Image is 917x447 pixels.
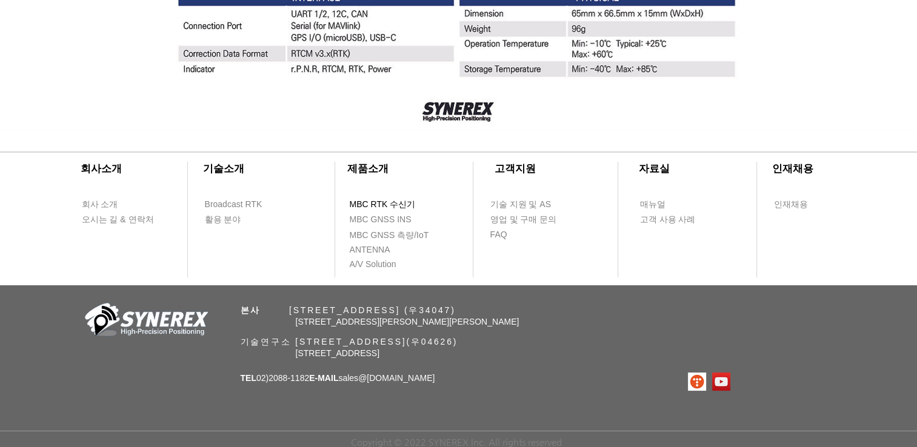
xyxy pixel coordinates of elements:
span: 인재채용 [774,199,808,211]
a: MBC GNSS 측량/IoT [349,228,455,243]
span: [STREET_ADDRESS][PERSON_NAME][PERSON_NAME] [296,317,519,326]
span: 매뉴얼 [640,199,665,211]
span: ​인재채용 [772,163,813,174]
span: 기술 지원 및 AS [490,199,551,211]
img: 회사_로고-removebg-preview.png [78,302,212,341]
img: 티스토리로고 [688,372,706,391]
a: A/V Solution [349,257,419,272]
a: 고객 사용 사례 [639,212,709,227]
span: A/V Solution [350,259,396,271]
span: 영업 및 구매 문의 [490,214,557,226]
span: Copyright © 2022 SYNEREX Inc. All rights reserved [351,437,562,447]
a: Broadcast RTK [204,197,274,212]
span: 기술연구소 [STREET_ADDRESS](우04626) [241,337,458,346]
iframe: Wix Chat [778,395,917,447]
span: TEL [241,373,256,383]
img: 유튜브 사회 아이콘 [712,372,730,391]
span: 본사 [241,305,261,315]
span: ​제품소개 [347,163,388,174]
a: 인재채용 [773,197,831,212]
a: 매뉴얼 [639,197,709,212]
span: MBC GNSS 측량/IoT [350,230,429,242]
a: ANTENNA [349,242,419,257]
span: MBC RTK 수신기 [350,199,416,211]
a: 영업 및 구매 문의 [490,212,559,227]
span: 고객 사용 사례 [640,214,696,226]
span: 02)2088-1182 sales [241,373,435,383]
span: ​고객지원 [495,163,536,174]
span: 활용 분야 [205,214,241,226]
span: ​기술소개 [203,163,244,174]
a: 기술 지원 및 AS [490,197,581,212]
span: ​회사소개 [81,163,122,174]
span: FAQ [490,229,507,241]
span: MBC GNSS INS [350,214,412,226]
span: ​자료실 [639,163,670,174]
ul: SNS 모음 [688,372,730,391]
span: 회사 소개 [82,199,118,211]
a: MBC GNSS INS [349,212,425,227]
span: ANTENNA [350,244,390,256]
a: @[DOMAIN_NAME] [358,373,435,383]
a: 회사 소개 [81,197,151,212]
a: 활용 분야 [204,212,274,227]
a: 오시는 길 & 연락처 [81,212,163,227]
span: [STREET_ADDRESS] [296,348,379,358]
a: FAQ [490,227,559,242]
span: Broadcast RTK [205,199,262,211]
span: 오시는 길 & 연락처 [82,214,154,226]
a: MBC RTK 수신기 [349,197,440,212]
span: ​ [STREET_ADDRESS] (우34047) [241,305,456,315]
span: E-MAIL [309,373,338,383]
